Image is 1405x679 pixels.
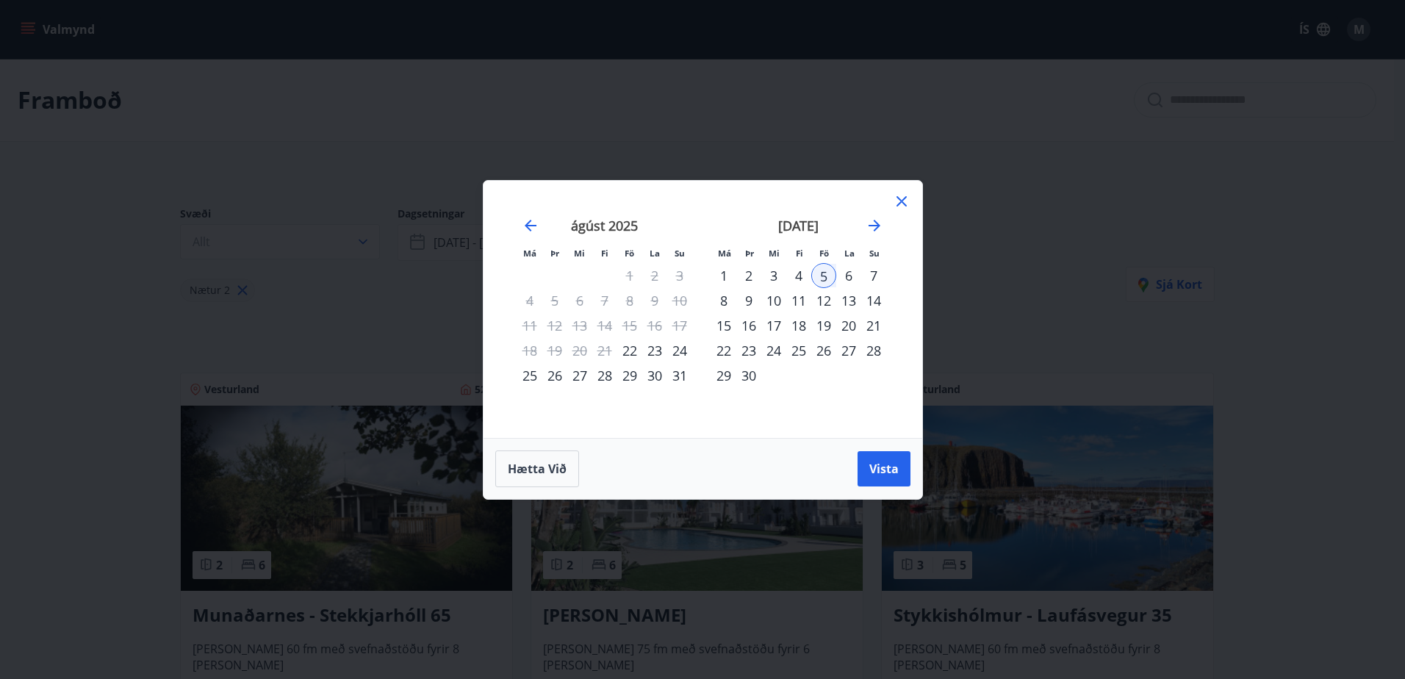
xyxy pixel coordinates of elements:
small: Su [869,248,880,259]
div: 31 [667,363,692,388]
div: Calendar [501,198,905,420]
td: Not available. miðvikudagur, 20. ágúst 2025 [567,338,592,363]
div: 29 [617,363,642,388]
td: Choose sunnudagur, 31. ágúst 2025 as your check-out date. It’s available. [667,363,692,388]
div: 23 [642,338,667,363]
td: Choose mánudagur, 8. september 2025 as your check-out date. It’s available. [711,288,736,313]
div: 2 [736,263,761,288]
td: Not available. fimmtudagur, 14. ágúst 2025 [592,313,617,338]
div: 26 [811,338,836,363]
div: 8 [711,288,736,313]
td: Choose fimmtudagur, 11. september 2025 as your check-out date. It’s available. [786,288,811,313]
td: Choose miðvikudagur, 10. september 2025 as your check-out date. It’s available. [761,288,786,313]
td: Choose þriðjudagur, 16. september 2025 as your check-out date. It’s available. [736,313,761,338]
td: Not available. mánudagur, 18. ágúst 2025 [517,338,542,363]
div: 25 [786,338,811,363]
td: Choose fimmtudagur, 25. september 2025 as your check-out date. It’s available. [786,338,811,363]
td: Choose mánudagur, 1. september 2025 as your check-out date. It’s available. [711,263,736,288]
td: Not available. sunnudagur, 17. ágúst 2025 [667,313,692,338]
td: Not available. föstudagur, 1. ágúst 2025 [617,263,642,288]
div: 30 [736,363,761,388]
td: Choose miðvikudagur, 3. september 2025 as your check-out date. It’s available. [761,263,786,288]
div: 5 [811,263,836,288]
small: Þr [745,248,754,259]
div: Move forward to switch to the next month. [866,217,883,234]
span: Hætta við [508,461,567,477]
td: Choose sunnudagur, 28. september 2025 as your check-out date. It’s available. [861,338,886,363]
div: 26 [542,363,567,388]
td: Selected as start date. föstudagur, 5. september 2025 [811,263,836,288]
div: 24 [761,338,786,363]
td: Not available. sunnudagur, 10. ágúst 2025 [667,288,692,313]
div: 29 [711,363,736,388]
div: 30 [642,363,667,388]
small: Þr [550,248,559,259]
td: Choose laugardagur, 27. september 2025 as your check-out date. It’s available. [836,338,861,363]
td: Choose miðvikudagur, 27. ágúst 2025 as your check-out date. It’s available. [567,363,592,388]
span: Vista [869,461,899,477]
small: Mi [574,248,585,259]
div: 4 [786,263,811,288]
td: Not available. fimmtudagur, 7. ágúst 2025 [592,288,617,313]
td: Choose mánudagur, 22. september 2025 as your check-out date. It’s available. [711,338,736,363]
div: 24 [667,338,692,363]
td: Not available. þriðjudagur, 19. ágúst 2025 [542,338,567,363]
div: 11 [786,288,811,313]
td: Not available. miðvikudagur, 13. ágúst 2025 [567,313,592,338]
small: Fi [796,248,803,259]
td: Choose laugardagur, 30. ágúst 2025 as your check-out date. It’s available. [642,363,667,388]
td: Choose fimmtudagur, 18. september 2025 as your check-out date. It’s available. [786,313,811,338]
div: 13 [836,288,861,313]
div: 9 [736,288,761,313]
div: 18 [786,313,811,338]
td: Not available. mánudagur, 4. ágúst 2025 [517,288,542,313]
td: Choose föstudagur, 12. september 2025 as your check-out date. It’s available. [811,288,836,313]
td: Not available. miðvikudagur, 6. ágúst 2025 [567,288,592,313]
div: 22 [711,338,736,363]
div: 27 [567,363,592,388]
td: Choose þriðjudagur, 9. september 2025 as your check-out date. It’s available. [736,288,761,313]
div: 20 [836,313,861,338]
td: Not available. mánudagur, 11. ágúst 2025 [517,313,542,338]
td: Choose mánudagur, 29. september 2025 as your check-out date. It’s available. [711,363,736,388]
td: Choose þriðjudagur, 26. ágúst 2025 as your check-out date. It’s available. [542,363,567,388]
td: Choose fimmtudagur, 4. september 2025 as your check-out date. It’s available. [786,263,811,288]
div: 23 [736,338,761,363]
td: Not available. laugardagur, 9. ágúst 2025 [642,288,667,313]
div: 12 [811,288,836,313]
td: Choose þriðjudagur, 30. september 2025 as your check-out date. It’s available. [736,363,761,388]
div: 19 [811,313,836,338]
div: 21 [861,313,886,338]
button: Vista [858,451,910,486]
small: Fö [819,248,829,259]
td: Choose mánudagur, 25. ágúst 2025 as your check-out date. It’s available. [517,363,542,388]
td: Not available. fimmtudagur, 21. ágúst 2025 [592,338,617,363]
small: Fi [601,248,608,259]
td: Choose þriðjudagur, 23. september 2025 as your check-out date. It’s available. [736,338,761,363]
div: 1 [711,263,736,288]
td: Choose þriðjudagur, 2. september 2025 as your check-out date. It’s available. [736,263,761,288]
div: Move backward to switch to the previous month. [522,217,539,234]
div: 25 [517,363,542,388]
strong: ágúst 2025 [571,217,638,234]
td: Choose miðvikudagur, 24. september 2025 as your check-out date. It’s available. [761,338,786,363]
td: Choose sunnudagur, 21. september 2025 as your check-out date. It’s available. [861,313,886,338]
small: Fö [625,248,634,259]
small: Su [675,248,685,259]
td: Choose laugardagur, 13. september 2025 as your check-out date. It’s available. [836,288,861,313]
small: Mi [769,248,780,259]
div: 3 [761,263,786,288]
td: Choose laugardagur, 20. september 2025 as your check-out date. It’s available. [836,313,861,338]
td: Choose laugardagur, 6. september 2025 as your check-out date. It’s available. [836,263,861,288]
td: Choose mánudagur, 15. september 2025 as your check-out date. It’s available. [711,313,736,338]
small: Má [718,248,731,259]
td: Choose fimmtudagur, 28. ágúst 2025 as your check-out date. It’s available. [592,363,617,388]
div: 16 [736,313,761,338]
small: La [650,248,660,259]
td: Choose föstudagur, 19. september 2025 as your check-out date. It’s available. [811,313,836,338]
td: Choose sunnudagur, 14. september 2025 as your check-out date. It’s available. [861,288,886,313]
div: 22 [617,338,642,363]
td: Not available. laugardagur, 2. ágúst 2025 [642,263,667,288]
div: 10 [761,288,786,313]
td: Choose föstudagur, 22. ágúst 2025 as your check-out date. It’s available. [617,338,642,363]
